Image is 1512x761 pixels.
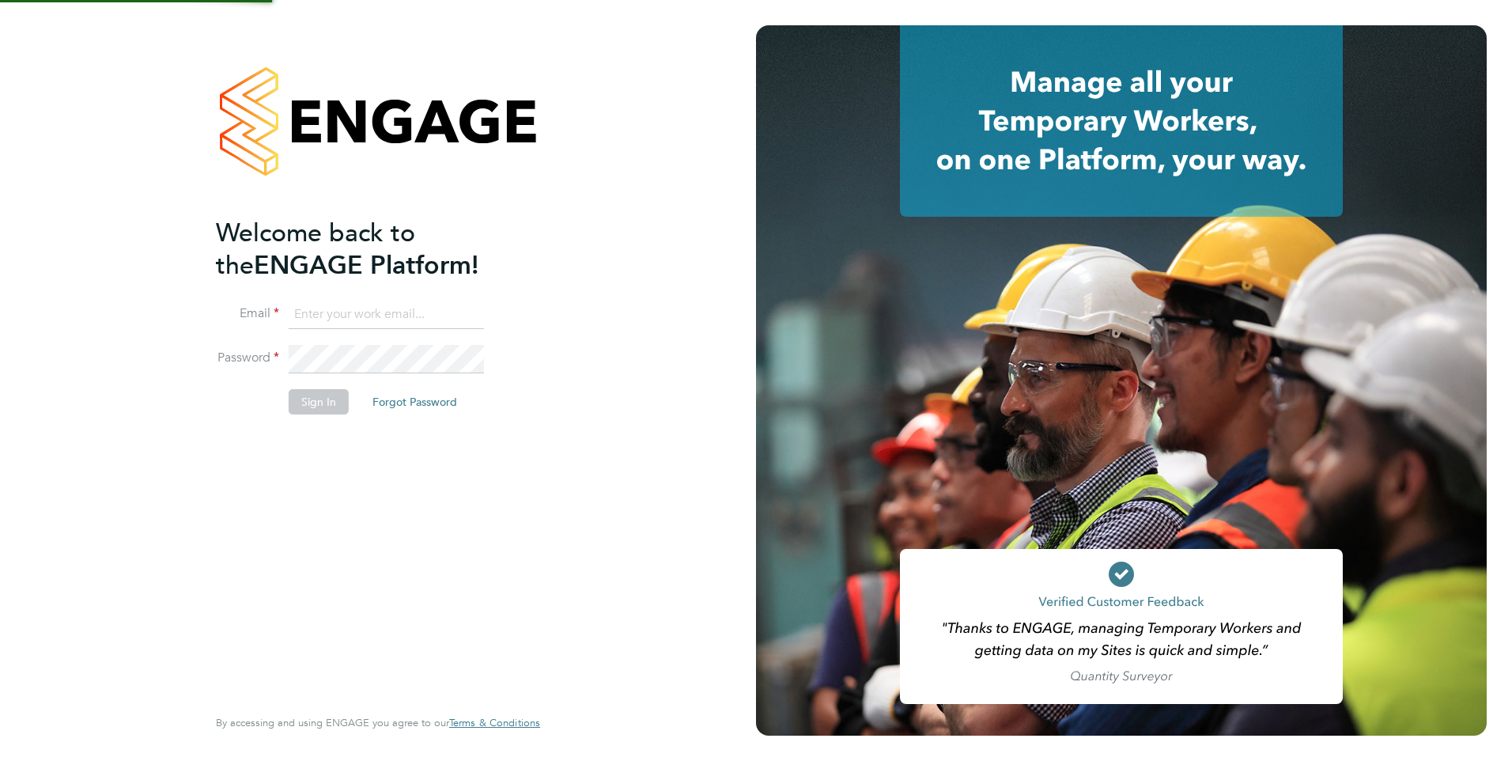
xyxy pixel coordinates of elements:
input: Enter your work email... [289,301,484,329]
label: Password [216,350,279,366]
button: Sign In [289,389,349,415]
span: Welcome back to the [216,218,415,281]
span: Terms & Conditions [449,716,540,729]
button: Forgot Password [360,389,470,415]
h2: ENGAGE Platform! [216,217,524,282]
span: By accessing and using ENGAGE you agree to our [216,716,540,729]
label: Email [216,305,279,322]
a: Terms & Conditions [449,717,540,729]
